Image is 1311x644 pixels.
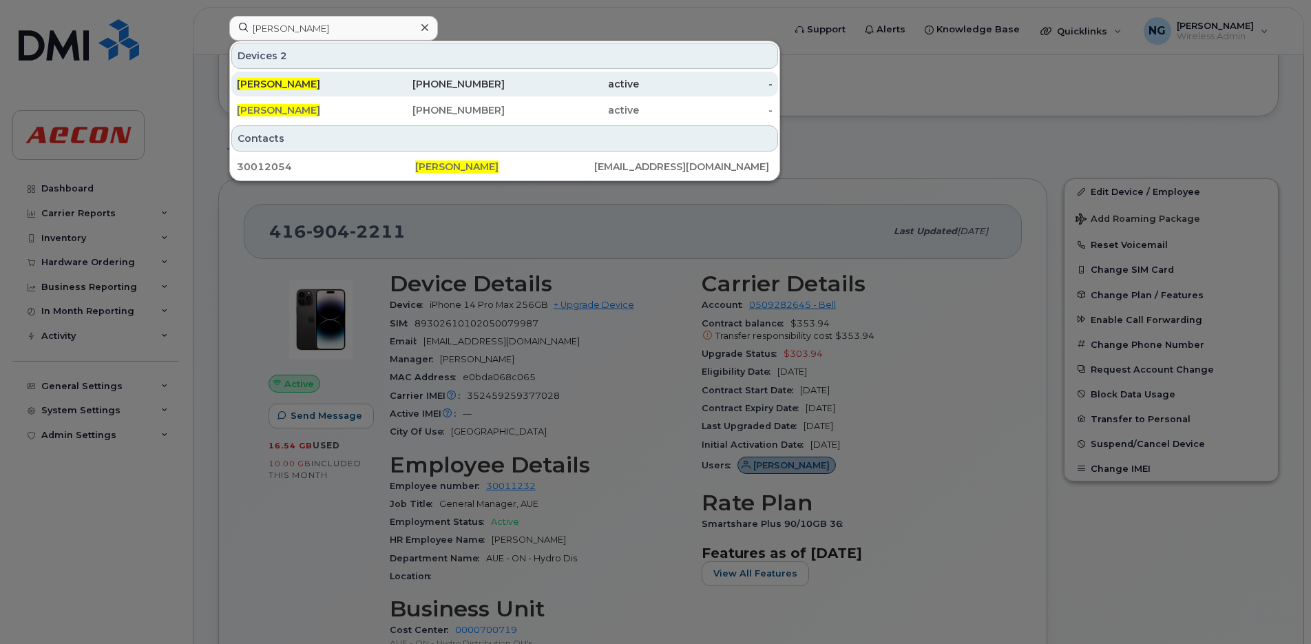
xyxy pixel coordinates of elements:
[639,77,773,91] div: -
[415,160,499,173] span: [PERSON_NAME]
[231,98,778,123] a: [PERSON_NAME][PHONE_NUMBER]active-
[237,160,415,174] div: 30012054
[231,125,778,152] div: Contacts
[237,78,320,90] span: [PERSON_NAME]
[280,49,287,63] span: 2
[594,160,773,174] div: [EMAIL_ADDRESS][DOMAIN_NAME]
[229,16,438,41] input: Find something...
[231,154,778,179] a: 30012054[PERSON_NAME][EMAIL_ADDRESS][DOMAIN_NAME]
[231,72,778,96] a: [PERSON_NAME][PHONE_NUMBER]active-
[237,104,320,116] span: [PERSON_NAME]
[371,77,505,91] div: [PHONE_NUMBER]
[371,103,505,117] div: [PHONE_NUMBER]
[639,103,773,117] div: -
[505,103,639,117] div: active
[505,77,639,91] div: active
[231,43,778,69] div: Devices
